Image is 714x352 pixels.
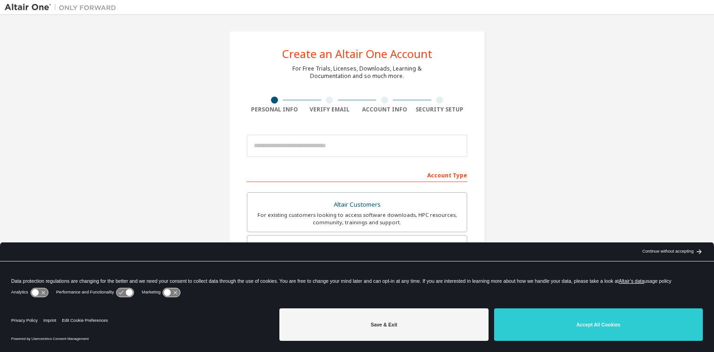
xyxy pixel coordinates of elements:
[253,211,461,226] div: For existing customers looking to access software downloads, HPC resources, community, trainings ...
[253,198,461,211] div: Altair Customers
[247,167,467,182] div: Account Type
[357,106,412,113] div: Account Info
[5,3,121,12] img: Altair One
[412,106,468,113] div: Security Setup
[292,65,422,80] div: For Free Trials, Licenses, Downloads, Learning & Documentation and so much more.
[302,106,357,113] div: Verify Email
[247,106,302,113] div: Personal Info
[253,241,461,254] div: Students
[282,48,432,59] div: Create an Altair One Account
